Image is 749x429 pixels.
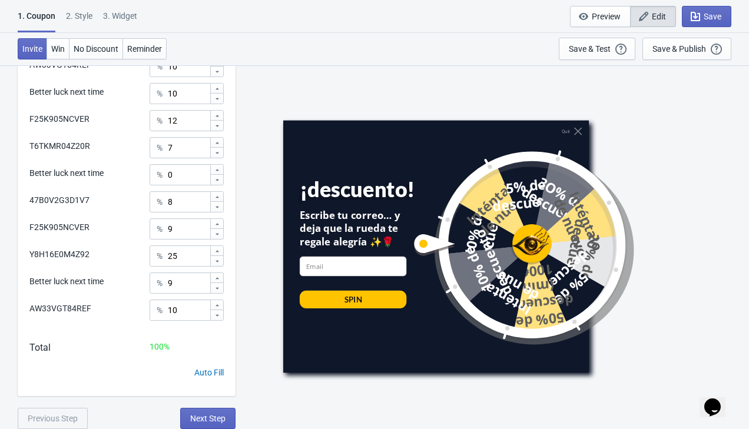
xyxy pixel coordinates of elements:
[642,38,731,60] button: Save & Publish
[29,248,90,261] div: Y8H16E0M4Z92
[157,59,163,74] div: %
[29,221,90,234] div: F25K905NCVER
[630,6,676,27] button: Edit
[22,44,42,54] span: Invite
[157,195,163,209] div: %
[29,167,104,179] div: Better luck next time
[29,275,104,288] div: Better luck next time
[103,10,137,31] div: 3. Widget
[157,141,163,155] div: %
[29,302,91,315] div: AW33VGT84REF
[190,414,226,423] span: Next Step
[300,257,406,276] input: Email
[157,303,163,317] div: %
[69,38,123,59] button: No Discount
[29,86,104,98] div: Better luck next time
[180,408,236,429] button: Next Step
[300,177,428,202] div: ¡descuento!
[300,208,406,248] div: Escribe tu correo… y deja que la rueda te regale alegría ✨🌹
[29,140,90,152] div: T6TKMR04Z20R
[29,113,90,125] div: F25K905NCVER
[18,10,55,32] div: 1. Coupon
[157,168,163,182] div: %
[18,38,47,59] button: Invite
[167,191,210,212] input: Chance
[51,44,65,54] span: Win
[127,44,162,54] span: Reminder
[562,128,571,134] div: Quit
[592,12,621,21] span: Preview
[704,12,721,21] span: Save
[559,38,635,60] button: Save & Test
[344,294,362,304] div: SPIN
[570,6,631,27] button: Preview
[157,249,163,263] div: %
[700,382,737,417] iframe: chat widget
[47,38,69,59] button: Win
[29,194,90,207] div: 47B0V2G3D1V7
[157,222,163,236] div: %
[682,6,731,27] button: Save
[569,44,611,54] div: Save & Test
[167,218,210,240] input: Chance
[74,44,118,54] span: No Discount
[194,367,224,379] div: Auto Fill
[167,164,210,185] input: Chance
[167,300,210,321] input: Chance
[157,276,163,290] div: %
[122,38,167,59] button: Reminder
[157,87,163,101] div: %
[150,342,170,351] span: 100 %
[157,114,163,128] div: %
[167,245,210,267] input: Chance
[652,44,706,54] div: Save & Publish
[167,272,210,294] input: Chance
[167,56,210,77] input: Chance
[167,110,210,131] input: Chance
[167,137,210,158] input: Chance
[167,83,210,104] input: Chance
[652,12,666,21] span: Edit
[66,10,92,31] div: 2 . Style
[29,341,51,355] div: Total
